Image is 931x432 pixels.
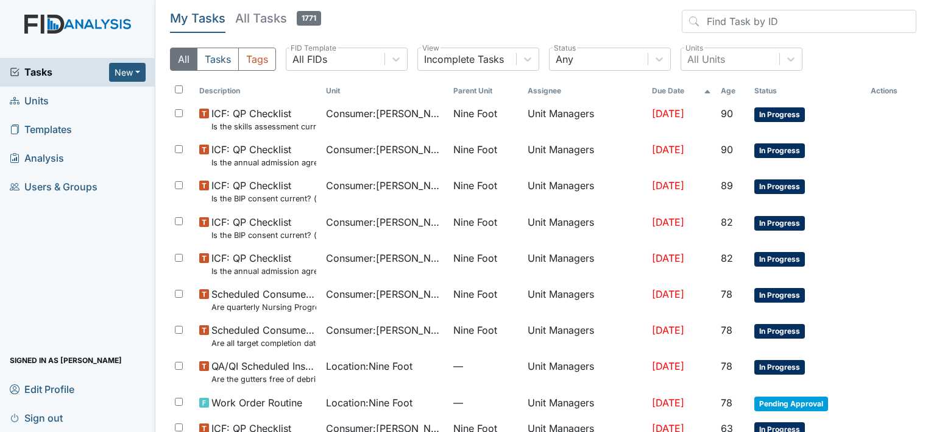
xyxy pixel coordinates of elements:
small: Are the gutters free of debris? [211,373,316,385]
span: QA/QI Scheduled Inspection Are the gutters free of debris? [211,359,316,385]
td: Unit Managers [523,137,647,173]
span: [DATE] [652,216,684,228]
td: Unit Managers [523,246,647,282]
span: In Progress [754,288,805,303]
th: Toggle SortBy [321,81,448,101]
span: In Progress [754,107,805,122]
span: Consumer : [PERSON_NAME] [326,215,443,229]
small: Is the skills assessment current? (document the date in the comment section) [211,121,316,132]
small: Is the annual admission agreement current? (document the date in the comment section) [211,157,316,168]
span: [DATE] [652,397,684,409]
th: Toggle SortBy [448,81,523,101]
span: 82 [721,252,733,264]
th: Toggle SortBy [716,81,750,101]
span: In Progress [754,252,805,267]
small: Is the annual admission agreement current? (document the date in the comment section) [211,265,316,277]
span: Sign out [10,408,63,427]
span: Signed in as [PERSON_NAME] [10,351,122,370]
h5: All Tasks [235,10,321,27]
span: [DATE] [652,143,684,156]
button: All [170,48,197,71]
th: Assignee [523,81,647,101]
span: In Progress [754,360,805,375]
span: Nine Foot [453,142,497,157]
span: Consumer : [PERSON_NAME] [326,287,443,301]
button: Tasks [197,48,239,71]
span: Consumer : [PERSON_NAME] [326,323,443,337]
span: In Progress [754,216,805,231]
span: Nine Foot [453,287,497,301]
span: [DATE] [652,360,684,372]
input: Toggle All Rows Selected [175,85,183,93]
span: ICF: QP Checklist Is the BIP consent current? (document the date, BIP number in the comment section) [211,215,316,241]
td: Unit Managers [523,282,647,318]
span: In Progress [754,179,805,194]
th: Actions [866,81,916,101]
div: All Units [687,52,725,67]
span: Analysis [10,149,64,168]
span: [DATE] [652,107,684,120]
span: Nine Foot [453,323,497,337]
span: ICF: QP Checklist Is the annual admission agreement current? (document the date in the comment se... [211,142,316,168]
small: Is the BIP consent current? (document the date, BIP number in the comment section) [211,193,316,204]
span: Templates [10,120,72,139]
a: Tasks [10,65,109,79]
span: In Progress [754,324,805,339]
td: Unit Managers [523,391,647,416]
div: All FIDs [292,52,327,67]
small: Is the BIP consent current? (document the date, BIP number in the comment section) [211,229,316,241]
small: Are quarterly Nursing Progress Notes/Visual Assessments completed by the end of the month followi... [211,301,316,313]
span: Location : Nine Foot [326,395,412,410]
span: Consumer : [PERSON_NAME] [326,178,443,193]
span: Consumer : [PERSON_NAME] [326,142,443,157]
span: ICF: QP Checklist Is the BIP consent current? (document the date, BIP number in the comment section) [211,178,316,204]
span: Pending Approval [754,397,828,411]
span: [DATE] [652,179,684,192]
button: Tags [238,48,276,71]
span: 82 [721,216,733,228]
span: Users & Groups [10,178,97,196]
button: New [109,63,146,82]
span: 78 [721,288,732,300]
span: Location : Nine Foot [326,359,412,373]
span: ICF: QP Checklist Is the skills assessment current? (document the date in the comment section) [211,106,316,132]
div: Incomplete Tasks [424,52,504,67]
span: 78 [721,324,732,336]
span: [DATE] [652,324,684,336]
span: Nine Foot [453,178,497,193]
td: Unit Managers [523,173,647,209]
span: [DATE] [652,252,684,264]
div: Type filter [170,48,276,71]
span: Work Order Routine [211,395,302,410]
input: Find Task by ID [682,10,916,33]
small: Are all target completion dates current (not expired)? [211,337,316,349]
span: Edit Profile [10,380,74,398]
span: 1771 [297,11,321,26]
td: Unit Managers [523,101,647,137]
td: Unit Managers [523,318,647,354]
span: Scheduled Consumer Chart Review Are quarterly Nursing Progress Notes/Visual Assessments completed... [211,287,316,313]
span: 78 [721,360,732,372]
span: 90 [721,143,733,156]
span: Consumer : [PERSON_NAME] [326,251,443,265]
span: Nine Foot [453,215,497,229]
th: Toggle SortBy [749,81,865,101]
span: Nine Foot [453,106,497,121]
td: Unit Managers [523,354,647,390]
span: Consumer : [PERSON_NAME] [326,106,443,121]
span: 90 [721,107,733,120]
span: — [453,359,518,373]
span: Nine Foot [453,251,497,265]
span: ICF: QP Checklist Is the annual admission agreement current? (document the date in the comment se... [211,251,316,277]
span: In Progress [754,143,805,158]
span: 89 [721,179,733,192]
th: Toggle SortBy [194,81,321,101]
td: Unit Managers [523,210,647,246]
span: — [453,395,518,410]
th: Toggle SortBy [647,81,716,101]
span: Units [10,92,49,110]
div: Any [556,52,573,67]
span: [DATE] [652,288,684,300]
span: 78 [721,397,732,409]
